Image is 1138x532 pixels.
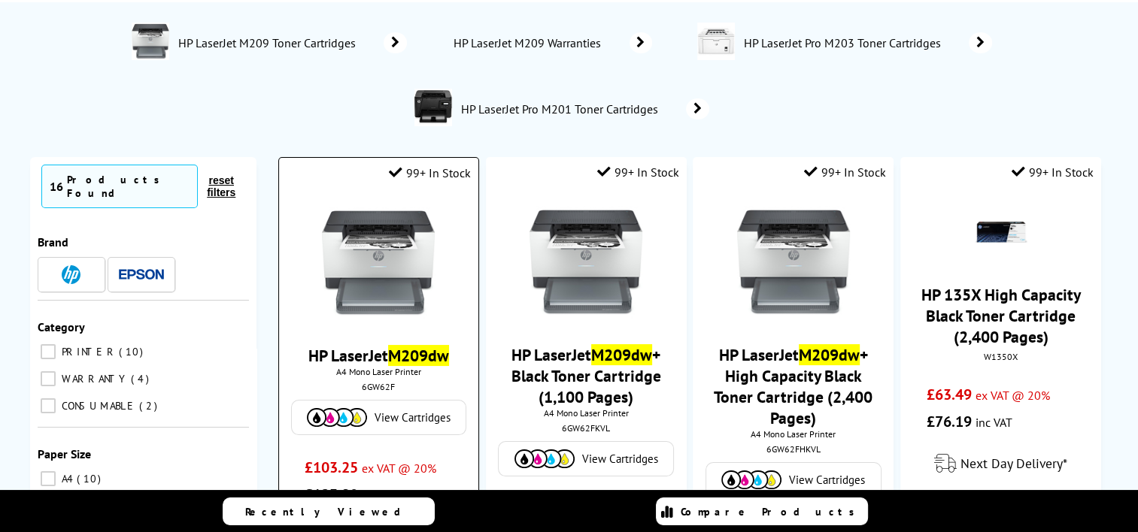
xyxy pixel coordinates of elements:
button: reset filters [198,174,245,199]
img: G3Q46A-conspage.jpg [697,23,735,60]
div: Products Found [67,173,190,200]
input: WARRANTY 4 [41,371,56,386]
img: Cartridges [307,408,367,427]
span: Brand [38,234,68,249]
a: View Cartridges [506,449,666,468]
img: HP-M209dw-Front-Small.jpg [530,206,642,319]
span: View Cartridges [582,452,658,466]
span: A4 Mono Laser Printer [700,428,886,440]
mark: M209dw [799,344,860,365]
span: HP LaserJet Pro M203 Toner Cartridges [742,35,947,50]
a: Compare Products [656,497,868,525]
div: 6GW62FKVL [497,422,675,434]
a: HP LaserJet Pro M203 Toner Cartridges [742,23,992,63]
span: Category [38,319,85,334]
a: HP LaserJetM209dw [308,345,449,366]
input: A4 10 [41,471,56,486]
a: HP 135X High Capacity Black Toner Cartridge (2,400 Pages) [921,284,1081,347]
span: £63.49 [927,385,972,404]
span: HP LaserJet M209 Toner Cartridges [177,35,362,50]
span: 16 [50,179,63,194]
mark: M209dw [591,344,652,365]
img: HP-M209dw-Front-Small.jpg [737,206,850,319]
div: 99+ In Stock [1012,165,1094,180]
span: Paper Size [38,446,91,461]
span: Compare Products [681,505,863,518]
img: Epson [119,269,164,280]
input: PRINTER 10 [41,344,56,359]
div: modal_delivery [908,443,1094,485]
span: CONSUMABLE [58,399,138,413]
img: HP-135X-Black-Toner-W1350X-Small.gif [975,206,1027,258]
span: 2 [139,399,161,413]
img: Cartridges [721,470,781,489]
div: 6GW62F [290,381,467,392]
a: HP LaserJetM209dw+ Black Toner Cartridge (1,100 Pages) [511,344,661,407]
a: HP LaserJet Pro M201 Toner Cartridges [460,89,709,129]
img: HP-M209dw-Front-Small.jpg [322,207,435,319]
span: View Cartridges [789,473,865,487]
a: View Cartridges [714,470,874,489]
span: Next Day Delivery* [960,455,1067,472]
span: A4 Mono Laser Printer [493,407,679,419]
a: Recently Viewed [223,497,435,525]
mark: M209dw [388,345,449,366]
input: CONSUMABLE 2 [41,398,56,413]
span: ex VAT @ 20% [362,461,436,476]
div: 6GW62FHKVL [704,443,882,455]
img: 6GW62F0-departmentpage.jpg [132,23,169,60]
span: HP LaserJet Pro M201 Toner Cartridges [460,101,664,116]
div: 99+ In Stock [804,165,886,180]
a: View Cartridges [299,408,458,427]
span: inc VAT [976,415,1012,430]
a: HP LaserJet M209 Toner Cartridges [177,23,407,63]
span: 4 [131,372,153,385]
span: 10 [119,345,147,358]
span: Recently Viewed [245,505,416,518]
img: Cartridges [514,449,575,468]
a: HP LaserJet M209 Warranties [452,32,652,53]
span: ex VAT @ 20% [976,388,1050,403]
span: WARRANTY [58,372,129,385]
span: inc VAT [362,488,399,503]
div: 99+ In Stock [389,165,471,180]
span: £76.19 [927,412,972,431]
img: HP [62,265,80,284]
div: W1350X [912,351,1090,362]
span: 10 [77,472,105,485]
span: £103.25 [305,458,358,477]
span: A4 [58,472,75,485]
span: PRINTER [58,345,117,358]
img: CF455A-conspage.jpg [414,89,452,126]
span: £123.90 [305,485,358,504]
span: HP LaserJet M209 Warranties [452,35,608,50]
div: 99+ In Stock [597,165,679,180]
span: View Cartridges [375,410,451,425]
a: HP LaserJetM209dw+ High Capacity Black Toner Cartridge (2,400 Pages) [714,344,872,428]
span: A4 Mono Laser Printer [287,366,471,377]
